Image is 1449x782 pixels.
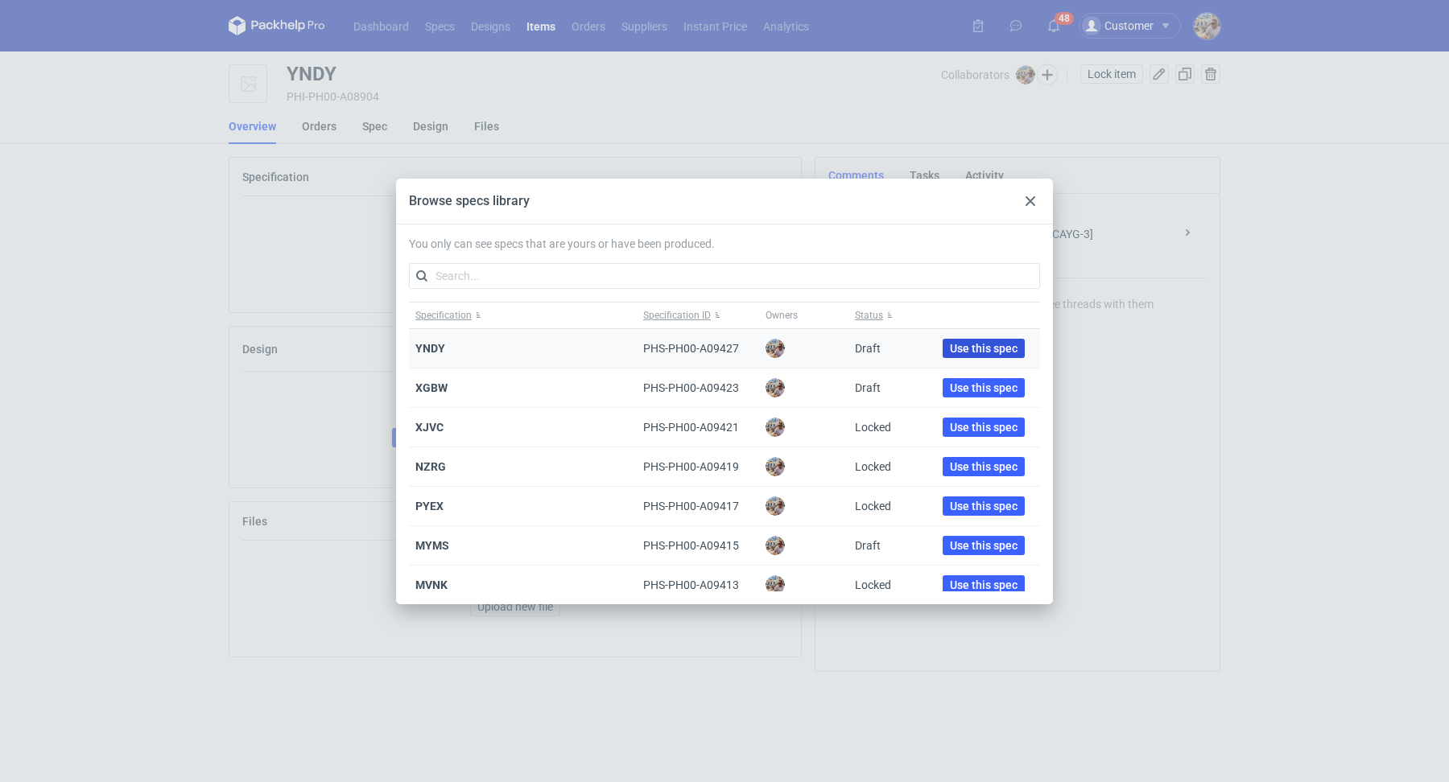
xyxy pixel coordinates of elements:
div: NZRG [409,447,637,487]
span: Use this spec [950,343,1018,354]
button: Use this spec [943,536,1025,555]
span: Use this spec [950,461,1018,472]
span: XJVC [415,421,444,434]
span: NZRG [415,460,446,473]
div: PHS-PH00-A09419 [637,447,759,487]
span: XGBW [415,381,448,394]
div: Locked [855,419,891,435]
div: PHS-PH00-A09415 [637,526,759,566]
button: Use this spec [943,418,1025,437]
div: PHS-PH00-A09427 [643,340,739,356]
div: XGBW [409,368,637,408]
span: Status [855,309,883,322]
div: PHS-PH00-A09415 [643,537,739,554]
img: Michał Palasek [766,418,785,437]
input: Search... [409,263,1040,289]
span: PYEX [415,500,444,512]
div: YNDY [409,329,637,368]
div: MYMS [409,526,637,566]
div: Draft [855,380,881,396]
div: PHS-PH00-A09423 [637,368,759,408]
div: PHS-PH00-A09417 [637,487,759,526]
span: Specification [415,309,472,322]
div: Locked [855,459,891,475]
span: Use this spec [950,579,1018,591]
div: MVNK [409,566,637,605]
div: PHS-PH00-A09413 [643,577,739,593]
button: Use this spec [943,457,1025,476]
div: Draft [855,340,881,356]
span: Use this spec [950,422,1018,433]
span: Use this spec [950,500,1018,512]
div: Locked [855,498,891,514]
div: Browse specs library [409,192,530,210]
button: Specification [409,303,637,328]
span: MVNK [415,578,448,591]
img: Michał Palasek [766,378,785,397]
div: Draft [855,537,881,554]
span: MYMS [415,539,449,552]
span: Specification ID [643,309,711,322]
button: Specification ID [637,303,759,328]
button: Status [848,303,927,328]
div: PYEX [409,487,637,526]
div: PHS-PH00-A09417 [643,498,739,514]
div: PHS-PH00-A09421 [637,408,759,447]
button: Use this spec [943,339,1025,358]
span: Owners [766,309,798,322]
div: PHS-PH00-A09413 [637,566,759,605]
button: Use this spec [943,496,1025,516]
img: Michał Palasek [766,339,785,358]
div: XJVC [409,408,637,447]
div: PHS-PH00-A09419 [643,459,739,475]
img: Michał Palasek [766,575,785,595]
div: PHS-PH00-A09427 [637,329,759,368]
span: YNDY [415,342,445,355]
img: Michał Palasek [766,457,785,476]
button: Use this spec [943,575,1025,595]
button: Use this spec [943,378,1025,397]
div: PHS-PH00-A09421 [643,419,739,435]
img: Michał Palasek [766,536,785,555]
span: Use this spec [950,540,1018,551]
img: Michał Palasek [766,496,785,516]
span: Use this spec [950,382,1018,393]
p: You only can see specs that are yours or have been produced. [409,237,1040,250]
div: PHS-PH00-A09423 [643,380,739,396]
div: Locked [855,577,891,593]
